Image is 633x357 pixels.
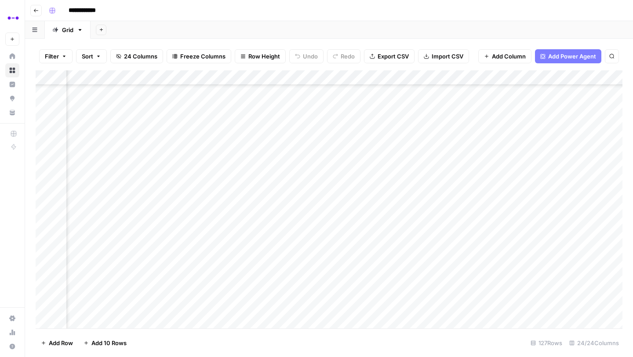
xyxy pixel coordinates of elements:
[492,52,526,61] span: Add Column
[5,91,19,106] a: Opportunities
[5,339,19,353] button: Help + Support
[167,49,231,63] button: Freeze Columns
[378,52,409,61] span: Export CSV
[124,52,157,61] span: 24 Columns
[110,49,163,63] button: 24 Columns
[62,25,73,34] div: Grid
[5,325,19,339] a: Usage
[327,49,360,63] button: Redo
[303,52,318,61] span: Undo
[5,7,19,29] button: Workspace: Abacum
[5,49,19,63] a: Home
[527,336,566,350] div: 127 Rows
[418,49,469,63] button: Import CSV
[548,52,596,61] span: Add Power Agent
[91,339,127,347] span: Add 10 Rows
[180,52,226,61] span: Freeze Columns
[535,49,601,63] button: Add Power Agent
[248,52,280,61] span: Row Height
[5,10,21,26] img: Abacum Logo
[5,106,19,120] a: Your Data
[78,336,132,350] button: Add 10 Rows
[5,63,19,77] a: Browse
[341,52,355,61] span: Redo
[235,49,286,63] button: Row Height
[289,49,324,63] button: Undo
[5,77,19,91] a: Insights
[478,49,531,63] button: Add Column
[566,336,622,350] div: 24/24 Columns
[39,49,73,63] button: Filter
[36,336,78,350] button: Add Row
[76,49,107,63] button: Sort
[45,52,59,61] span: Filter
[364,49,415,63] button: Export CSV
[49,339,73,347] span: Add Row
[5,311,19,325] a: Settings
[45,21,91,39] a: Grid
[432,52,463,61] span: Import CSV
[82,52,93,61] span: Sort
